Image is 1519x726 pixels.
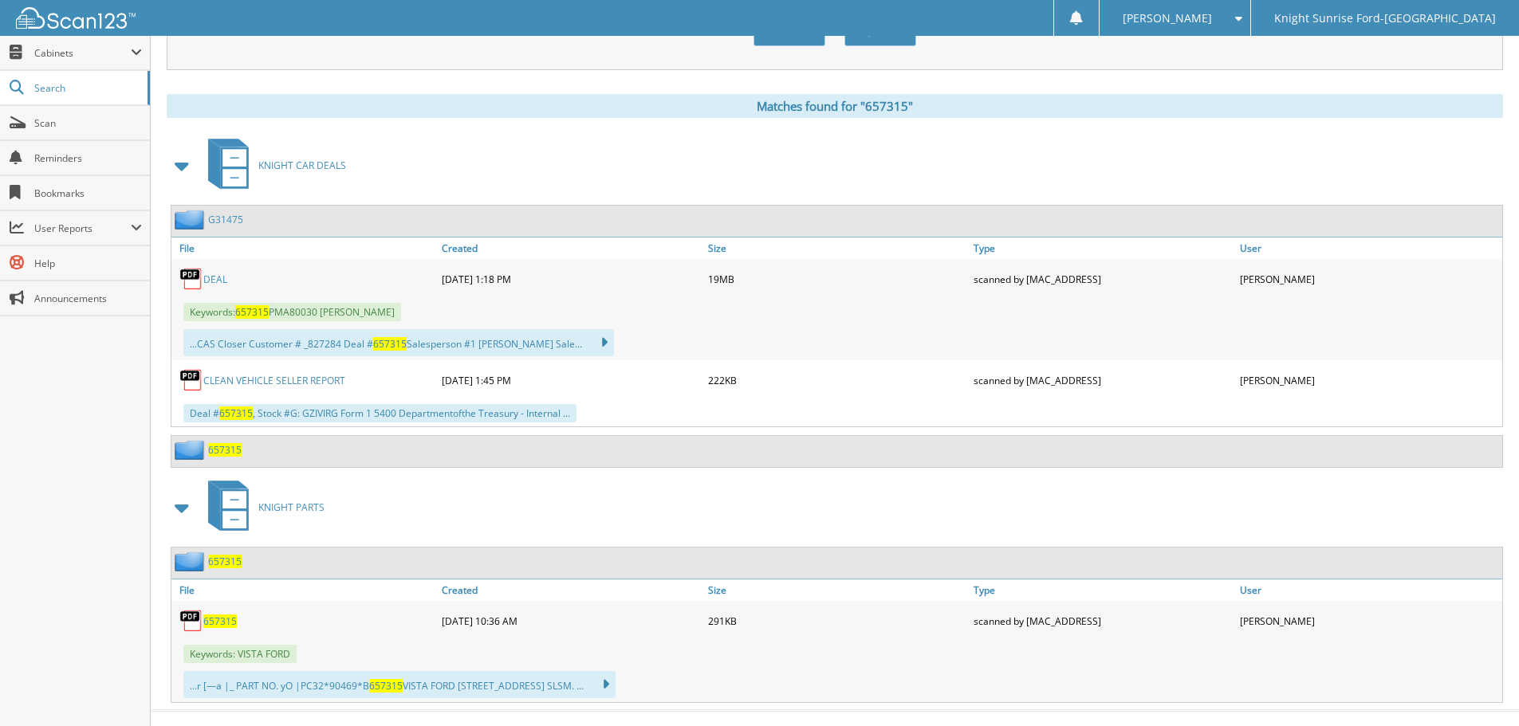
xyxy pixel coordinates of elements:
span: 657315 [373,337,407,351]
div: 291KB [704,605,970,637]
a: User [1236,237,1502,259]
img: scan123-logo-white.svg [16,7,136,29]
span: 657315 [235,305,269,319]
div: [PERSON_NAME] [1236,364,1502,396]
div: [DATE] 1:45 PM [438,364,704,396]
a: User [1236,579,1502,601]
span: KNIGHT PARTS [258,500,325,514]
img: folder2.png [175,210,208,230]
a: KNIGHT CAR DEALS [199,134,346,197]
span: 657315 [219,406,253,420]
img: PDF.png [179,368,203,392]
a: Type [970,579,1236,601]
a: 657315 [208,555,242,568]
a: DEAL [203,273,227,286]
div: 19MB [704,263,970,295]
div: ...r [—a |_ PART NO. yO |PC32*90469*B VISTA FORD [STREET_ADDRESS] SLSM. ... [183,671,616,698]
span: Help [34,257,142,270]
a: 657315 [203,614,237,628]
span: Announcements [34,292,142,305]
iframe: Chat Widget [1439,649,1519,726]
span: User Reports [34,222,131,235]
img: PDF.png [179,609,203,633]
img: PDF.png [179,267,203,291]
span: 657315 [369,679,403,693]
a: File [171,579,438,601]
a: File [171,237,438,259]
a: Size [704,237,970,259]
img: folder2.png [175,551,208,571]
div: Deal # , Stock #G: GZIVIRG Form 1 5400 Departmentofthe Treasury - Internal ... [183,404,577,422]
div: scanned by [MAC_ADDRESS] [970,263,1236,295]
span: KNIGHT CAR DEALS [258,159,346,172]
span: Scan [34,116,142,130]
span: Cabinets [34,46,131,60]
div: scanned by [MAC_ADDRESS] [970,605,1236,637]
a: CLEAN VEHICLE SELLER REPORT [203,374,345,387]
span: Reminders [34,151,142,165]
div: ...CAS Closer Customer # _827284 Deal # Salesperson #1 [PERSON_NAME] Sale... [183,329,614,356]
a: KNIGHT PARTS [199,476,325,539]
div: [DATE] 1:18 PM [438,263,704,295]
div: [PERSON_NAME] [1236,263,1502,295]
span: Keywords: VISTA FORD [183,645,297,663]
span: [PERSON_NAME] [1123,14,1212,23]
a: 657315 [208,443,242,457]
span: Keywords: PMA80030 [PERSON_NAME] [183,303,401,321]
a: Created [438,237,704,259]
a: Size [704,579,970,601]
div: [DATE] 10:36 AM [438,605,704,637]
a: G31475 [208,213,243,226]
a: Type [970,237,1236,259]
div: scanned by [MAC_ADDRESS] [970,364,1236,396]
a: Created [438,579,704,601]
div: Matches found for "657315" [167,94,1503,118]
div: [PERSON_NAME] [1236,605,1502,637]
div: 222KB [704,364,970,396]
span: Knight Sunrise Ford-[GEOGRAPHIC_DATA] [1274,14,1496,23]
span: Search [34,81,140,95]
span: Bookmarks [34,186,142,200]
img: folder2.png [175,440,208,460]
